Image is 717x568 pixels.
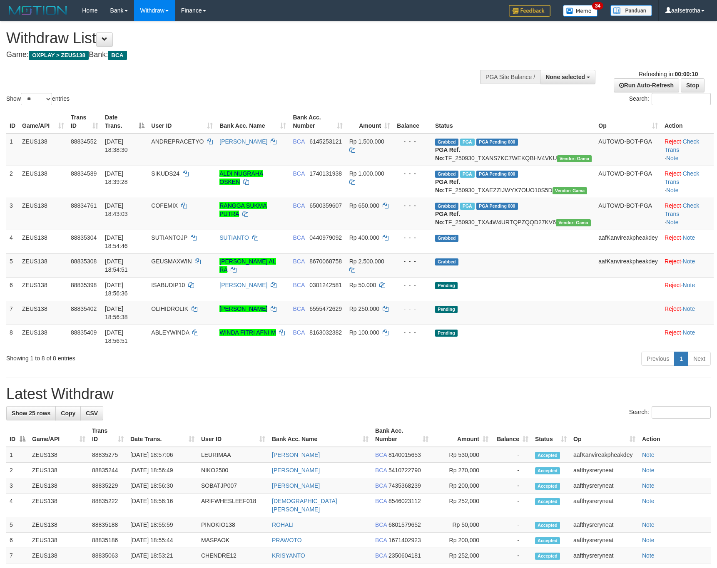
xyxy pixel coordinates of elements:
[435,146,460,161] b: PGA Ref. No:
[29,423,89,447] th: Game/API: activate to sort column ascending
[148,110,216,134] th: User ID: activate to sort column ascending
[198,494,269,517] td: ARIFWHESLEEF018
[435,306,458,313] span: Pending
[198,478,269,494] td: SOBATJP007
[219,170,263,185] a: ALDI NUGRAHA OSKEN
[397,201,428,210] div: - - -
[397,281,428,289] div: - - -
[535,498,560,505] span: Accepted
[397,305,428,313] div: - - -
[570,478,639,494] td: aafthysreryneat
[639,71,698,77] span: Refreshing in:
[435,282,458,289] span: Pending
[492,494,532,517] td: -
[535,537,560,544] span: Accepted
[80,406,103,420] a: CSV
[570,447,639,463] td: aafKanvireakpheakdey
[388,467,421,474] span: Copy 5410722790 to clipboard
[219,329,276,336] a: WINDA FITRI AFNI M
[595,230,661,253] td: aafKanvireakpheakdey
[683,258,695,265] a: Note
[293,258,304,265] span: BCA
[19,277,67,301] td: ZEUS138
[6,301,19,325] td: 7
[435,211,460,226] b: PGA Ref. No:
[570,517,639,533] td: aafthysreryneat
[71,305,97,312] span: 88835402
[435,235,458,242] span: Grabbed
[127,423,198,447] th: Date Trans.: activate to sort column ascending
[151,305,188,312] span: OLIHIDROLIK
[198,533,269,548] td: MASPAOK
[595,134,661,166] td: AUTOWD-BOT-PGA
[349,305,379,312] span: Rp 250.000
[309,234,342,241] span: Copy 0440979092 to clipboard
[388,537,421,543] span: Copy 1671402923 to clipboard
[683,305,695,312] a: Note
[272,482,320,489] a: [PERSON_NAME]
[12,410,50,417] span: Show 25 rows
[397,137,428,146] div: - - -
[688,352,711,366] a: Next
[661,277,714,301] td: ·
[309,170,342,177] span: Copy 1740131938 to clipboard
[570,423,639,447] th: Op: activate to sort column ascending
[661,325,714,348] td: ·
[610,5,652,16] img: panduan.png
[556,219,591,226] span: Vendor URL: https://trx31.1velocity.biz
[293,305,304,312] span: BCA
[6,406,56,420] a: Show 25 rows
[614,78,679,92] a: Run Auto-Refresh
[388,482,421,489] span: Copy 7435368239 to clipboard
[435,139,458,146] span: Grabbed
[570,548,639,563] td: aafthysreryneat
[293,170,304,177] span: BCA
[595,110,661,134] th: Op: activate to sort column ascending
[642,451,655,458] a: Note
[105,282,128,297] span: [DATE] 18:56:36
[198,517,269,533] td: PINOKIO138
[309,258,342,265] span: Copy 8670068758 to clipboard
[665,234,681,241] a: Reject
[535,452,560,459] span: Accepted
[71,258,97,265] span: 88835308
[151,234,187,241] span: SUTIANTOJP
[652,93,711,105] input: Search:
[432,517,492,533] td: Rp 50,000
[346,110,393,134] th: Amount: activate to sort column ascending
[642,521,655,528] a: Note
[661,134,714,166] td: · ·
[432,447,492,463] td: Rp 530,000
[151,258,192,265] span: GEUSMAXWIN
[309,138,342,145] span: Copy 6145253121 to clipboard
[6,386,711,402] h1: Latest Withdraw
[661,110,714,134] th: Action
[540,70,595,84] button: None selected
[349,138,384,145] span: Rp 1.500.000
[71,282,97,288] span: 88835398
[397,257,428,265] div: - - -
[665,138,699,153] a: Check Trans
[127,548,198,563] td: [DATE] 18:53:21
[675,71,698,77] strong: 00:00:10
[6,4,70,17] img: MOTION_logo.png
[375,537,387,543] span: BCA
[397,233,428,242] div: - - -
[6,423,29,447] th: ID: activate to sort column descending
[6,93,70,105] label: Show entries
[105,258,128,273] span: [DATE] 18:54:51
[665,258,681,265] a: Reject
[570,463,639,478] td: aafthysreryneat
[89,478,127,494] td: 88835229
[435,258,458,265] span: Grabbed
[19,134,67,166] td: ZEUS138
[661,301,714,325] td: ·
[492,463,532,478] td: -
[6,494,29,517] td: 4
[293,202,304,209] span: BCA
[293,329,304,336] span: BCA
[309,305,342,312] span: Copy 6555472629 to clipboard
[151,170,179,177] span: SIKUDS24
[89,447,127,463] td: 88835275
[375,521,387,528] span: BCA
